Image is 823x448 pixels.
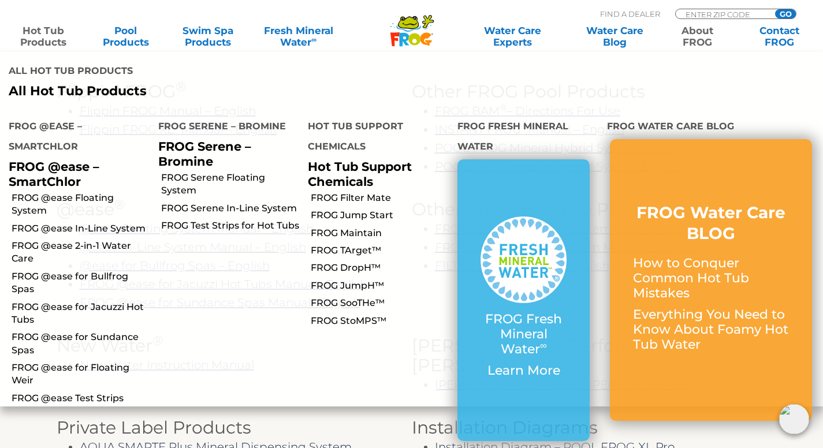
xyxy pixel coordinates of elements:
sup: ∞ [540,339,547,351]
p: Learn More [481,363,567,378]
p: FROG @ease – SmartChlor [9,159,141,188]
a: FROG Test Strips for Hot Tubs [161,219,299,232]
input: GO [775,9,796,18]
a: All Hot Tub Products [9,84,403,99]
a: FROG StoMPS™ [311,315,449,327]
a: FROG Filter Mate [311,192,449,204]
input: Zip Code Form [684,9,762,19]
a: FROG DropH™ [311,262,449,274]
a: FROG Fresh Mineral Water∞ Learn More [481,216,567,384]
a: FROG SooTHe™ [311,297,449,309]
img: openIcon [779,404,809,434]
a: FROG Jump Start [311,209,449,222]
a: FROG Serene In-Line System [161,202,299,215]
h4: FROG Water Care Blog [607,116,814,139]
p: FROG Serene – Bromine [158,139,291,168]
a: PoolProducts [94,25,158,48]
h4: All Hot Tub Products [9,61,403,84]
p: FROG Fresh Mineral Water [481,312,567,357]
h4: Hot Tub Support Chemicals [308,116,440,159]
h3: Installation Diagrams [412,418,767,438]
h3: FROG Water Care BLOG [633,202,789,244]
a: FROG @ease for Bullfrog Spas [12,270,150,296]
a: FROG @ease In-Line System [12,222,150,235]
a: FROG Serene Floating System [161,171,299,197]
h4: FROG Serene – Bromine [158,116,291,139]
a: AboutFROG [665,25,729,48]
p: Everything You Need to Know About Foamy Hot Tub Water [633,307,789,353]
a: FROG JumpH™ [311,279,449,292]
a: FROG @ease for Sundance Spas [12,331,150,357]
a: FROG @ease 2-in-1 Water Care [12,240,150,266]
a: Water CareBlog [583,25,647,48]
a: Hot Tub Support Chemicals [308,159,412,188]
a: Fresh MineralWater∞ [258,25,338,48]
a: FROG @ease Test Strips [12,392,150,405]
a: FROG TArget™ [311,244,449,257]
sup: ∞ [311,35,316,44]
a: Swim SpaProducts [176,25,240,48]
h3: Private Label Products [57,418,412,438]
a: ContactFROG [747,25,811,48]
a: FROG Maintain [311,227,449,240]
h4: FROG Fresh Mineral Water [457,116,590,159]
h4: FROG @ease – SmartChlor [9,116,141,159]
a: Water CareExperts [461,25,565,48]
p: How to Conquer Common Hot Tub Mistakes [633,256,789,301]
a: FROG Water Care BLOG How to Conquer Common Hot Tub Mistakes Everything You Need to Know About Foa... [633,202,789,359]
a: Hot TubProducts [12,25,76,48]
p: Find A Dealer [600,9,660,19]
a: FROG @ease for Floating Weir [12,361,150,387]
a: FROG @ease for Jacuzzi Hot Tubs [12,301,150,327]
a: FROG @ease Floating System [12,192,150,218]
